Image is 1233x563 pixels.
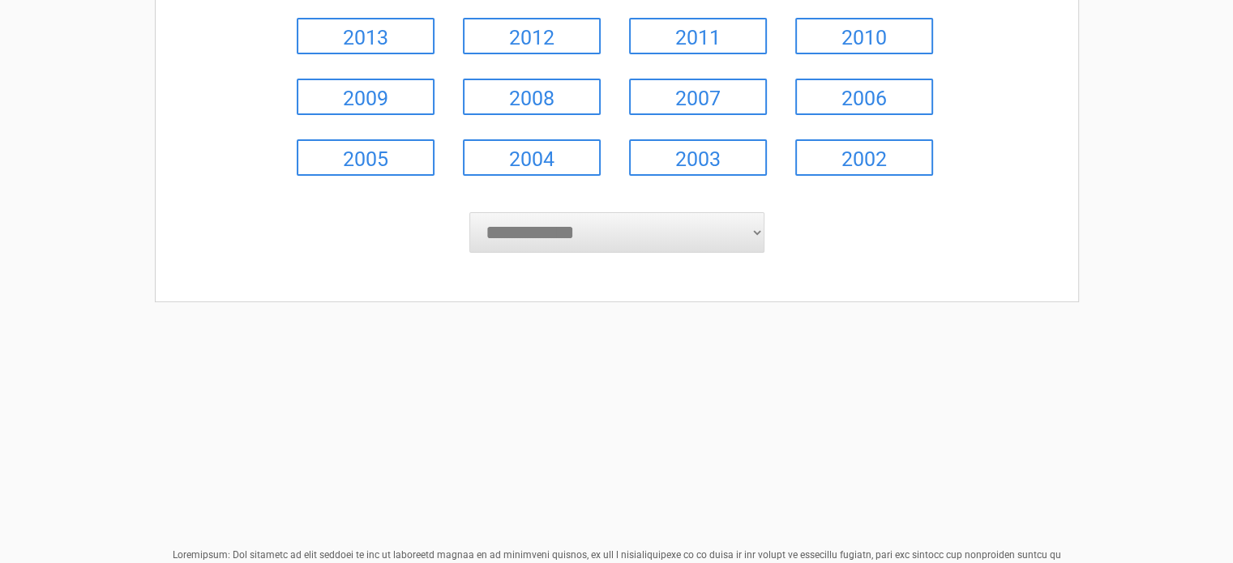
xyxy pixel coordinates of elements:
a: 2007 [629,79,767,115]
a: 2012 [463,18,601,54]
a: 2005 [297,139,435,176]
a: 2006 [795,79,933,115]
a: 2010 [795,18,933,54]
a: 2003 [629,139,767,176]
a: 2009 [297,79,435,115]
a: 2011 [629,18,767,54]
a: 2002 [795,139,933,176]
a: 2004 [463,139,601,176]
a: 2013 [297,18,435,54]
a: 2008 [463,79,601,115]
